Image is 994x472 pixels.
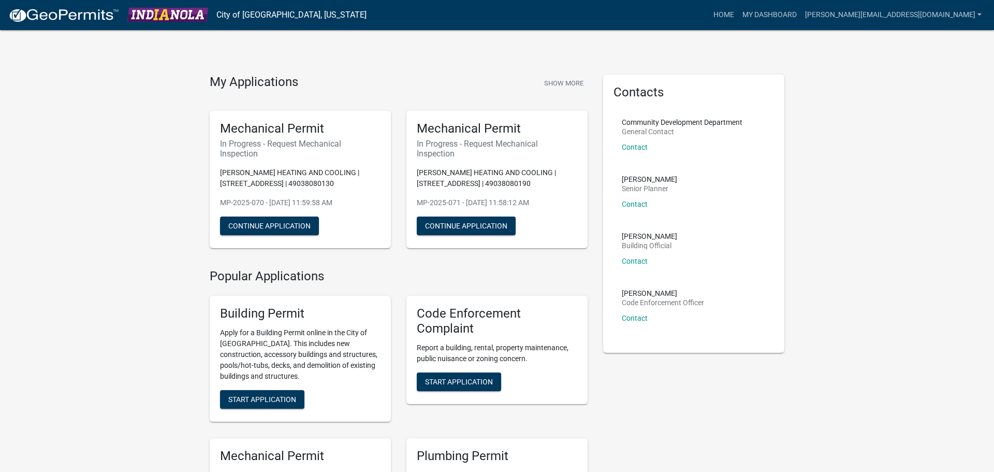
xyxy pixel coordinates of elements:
[220,390,304,409] button: Start Application
[417,197,577,208] p: MP-2025-071 - [DATE] 11:58:12 AM
[622,233,677,240] p: [PERSON_NAME]
[210,75,298,90] h4: My Applications
[210,269,588,284] h4: Popular Applications
[622,242,677,249] p: Building Official
[622,119,742,126] p: Community Development Department
[622,176,677,183] p: [PERSON_NAME]
[622,257,648,265] a: Contact
[417,449,577,464] h5: Plumbing Permit
[417,167,577,189] p: [PERSON_NAME] HEATING AND COOLING | [STREET_ADDRESS] | 49038080190
[801,5,986,25] a: [PERSON_NAME][EMAIL_ADDRESS][DOMAIN_NAME]
[622,290,704,297] p: [PERSON_NAME]
[622,314,648,322] a: Contact
[622,200,648,208] a: Contact
[613,85,774,100] h5: Contacts
[622,128,742,135] p: General Contact
[220,217,319,235] button: Continue Application
[220,306,381,321] h5: Building Permit
[417,139,577,159] h6: In Progress - Request Mechanical Inspection
[228,395,296,404] span: Start Application
[540,75,588,92] button: Show More
[622,143,648,151] a: Contact
[127,8,208,22] img: City of Indianola, Iowa
[738,5,801,25] a: My Dashboard
[220,449,381,464] h5: Mechanical Permit
[417,217,516,235] button: Continue Application
[417,121,577,136] h5: Mechanical Permit
[417,306,577,336] h5: Code Enforcement Complaint
[417,373,501,391] button: Start Application
[622,299,704,306] p: Code Enforcement Officer
[220,167,381,189] p: [PERSON_NAME] HEATING AND COOLING | [STREET_ADDRESS] | 49038080130
[220,121,381,136] h5: Mechanical Permit
[220,197,381,208] p: MP-2025-070 - [DATE] 11:59:58 AM
[622,185,677,192] p: Senior Planner
[220,139,381,159] h6: In Progress - Request Mechanical Inspection
[220,327,381,382] p: Apply for a Building Permit online in the City of [GEOGRAPHIC_DATA]. This includes new constructi...
[709,5,738,25] a: Home
[216,6,367,24] a: City of [GEOGRAPHIC_DATA], [US_STATE]
[417,342,577,364] p: Report a building, rental, property maintenance, public nuisance or zoning concern.
[425,378,493,386] span: Start Application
